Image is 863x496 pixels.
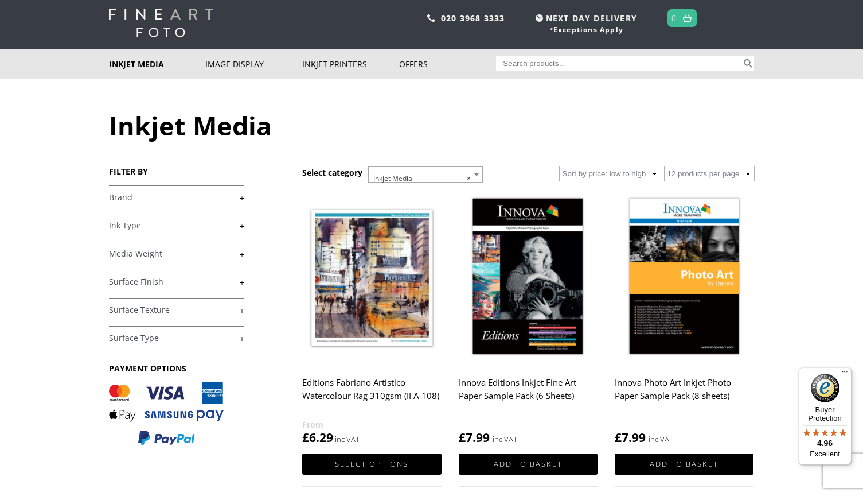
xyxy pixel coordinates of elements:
[459,372,598,418] h2: Innova Editions Inkjet Fine Art Paper Sample Pack (6 Sheets)
[798,449,852,459] p: Excellent
[811,374,839,402] img: Trusted Shops Trustmark
[109,277,244,288] a: +
[399,49,496,79] a: Offers
[302,49,399,79] a: Inkjet Printers
[741,56,755,71] button: Search
[109,326,244,349] h4: Surface Type
[109,9,213,37] img: logo-white.svg
[109,49,206,79] a: Inkjet Media
[109,192,244,203] a: +
[109,249,244,259] a: +
[615,191,753,446] a: Innova Photo Art Inkjet Photo Paper Sample Pack (8 sheets) £7.99 inc VAT
[109,220,244,231] a: +
[459,191,598,446] a: Innova Editions Inkjet Fine Art Paper Sample Pack (6 Sheets) £7.99 inc VAT
[553,25,623,34] a: Exceptions Apply
[615,429,646,445] bdi: 7.99
[838,367,852,381] button: Menu
[459,191,598,365] img: Innova Editions Inkjet Fine Art Paper Sample Pack (6 Sheets)
[109,298,244,321] h4: Surface Texture
[615,372,753,418] h2: Innova Photo Art Inkjet Photo Paper Sample Pack (8 sheets)
[533,11,637,25] span: NEXT DAY DELIVERY
[615,454,753,475] a: Add to basket: “Innova Photo Art Inkjet Photo Paper Sample Pack (8 sheets)”
[302,372,441,418] h2: Editions Fabriano Artistico Watercolour Rag 310gsm (IFA-108)
[109,185,244,208] h4: Brand
[493,433,517,446] strong: inc VAT
[459,429,466,445] span: £
[441,13,505,24] a: 020 3968 3333
[302,429,333,445] bdi: 6.29
[671,10,677,26] a: 0
[798,405,852,423] p: Buyer Protection
[109,333,244,344] a: +
[302,454,441,475] a: Select options for “Editions Fabriano Artistico Watercolour Rag 310gsm (IFA-108)”
[109,382,224,446] img: PAYMENT OPTIONS
[467,170,471,187] span: ×
[109,166,244,177] h3: FILTER BY
[615,191,753,365] img: Innova Photo Art Inkjet Photo Paper Sample Pack (8 sheets)
[817,439,833,448] span: 4.96
[109,305,244,316] a: +
[615,429,622,445] span: £
[205,49,302,79] a: Image Display
[496,56,741,71] input: Search products…
[559,166,661,181] select: Shop order
[536,14,543,22] img: time.svg
[798,367,852,465] button: Trusted Shops TrustmarkBuyer Protection4.96Excellent
[302,167,362,178] h3: Select category
[302,191,441,446] a: Editions Fabriano Artistico Watercolour Rag 310gsm (IFA-108) £6.29
[302,429,309,445] span: £
[649,433,673,446] strong: inc VAT
[109,363,244,374] h3: PAYMENT OPTIONS
[109,242,244,265] h4: Media Weight
[459,429,490,445] bdi: 7.99
[302,191,441,365] img: Editions Fabriano Artistico Watercolour Rag 310gsm (IFA-108)
[683,14,692,22] img: basket.svg
[368,166,483,183] span: Inkjet Media
[369,167,482,190] span: Inkjet Media
[109,108,755,143] h1: Inkjet Media
[109,270,244,293] h4: Surface Finish
[459,454,598,475] a: Add to basket: “Innova Editions Inkjet Fine Art Paper Sample Pack (6 Sheets)”
[427,14,435,22] img: phone.svg
[109,214,244,237] h4: Ink Type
